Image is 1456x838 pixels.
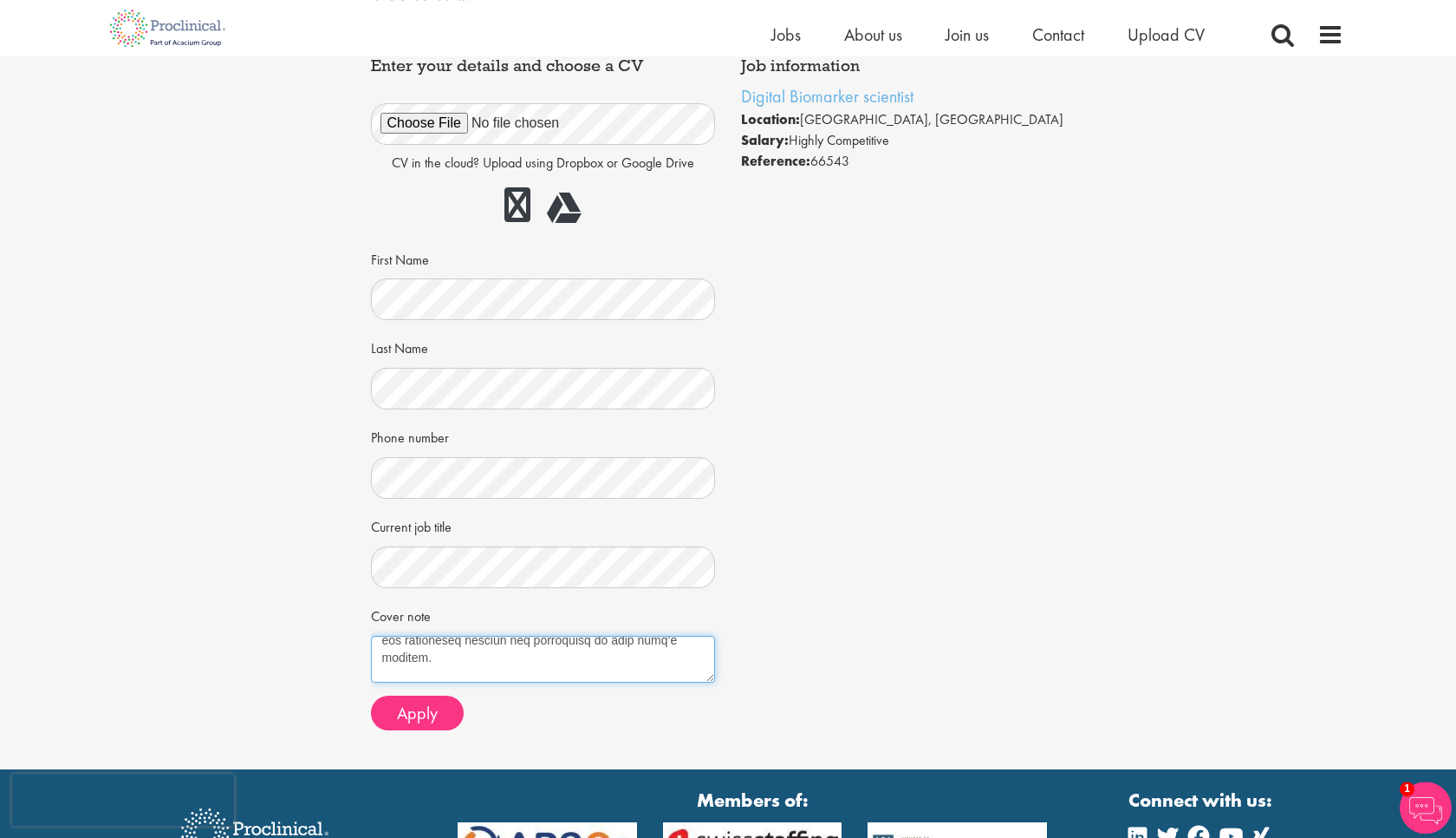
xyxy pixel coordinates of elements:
strong: Salary: [741,131,789,149]
strong: Location: [741,110,800,128]
h4: Job information [741,57,1086,75]
li: [GEOGRAPHIC_DATA], [GEOGRAPHIC_DATA] [741,109,1086,130]
label: Current job title [371,512,452,538]
strong: Members of: [458,787,1047,814]
p: CV in the cloud? Upload using Dropbox or Google Drive [371,154,716,173]
label: First Name [371,245,429,271]
strong: Reference: [741,152,810,170]
strong: Connect with us: [1128,787,1276,814]
li: Highly Competitive [741,130,1086,151]
a: Digital Biomarker scientist [741,85,913,108]
a: About us [844,23,902,46]
button: Apply [371,696,464,730]
label: Phone number [371,422,449,448]
a: Join us [946,23,989,46]
label: Last Name [371,333,428,359]
a: Contact [1032,23,1084,46]
li: 66543 [741,151,1086,172]
span: 1 [1400,782,1414,796]
h4: Enter your details and choose a CV [371,57,716,75]
img: Chatbot [1400,782,1452,834]
span: Apply [397,702,438,724]
a: Jobs [771,23,801,46]
iframe: reCAPTCHA [12,774,234,826]
a: Upload CV [1128,23,1205,46]
label: Cover note [371,601,431,627]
